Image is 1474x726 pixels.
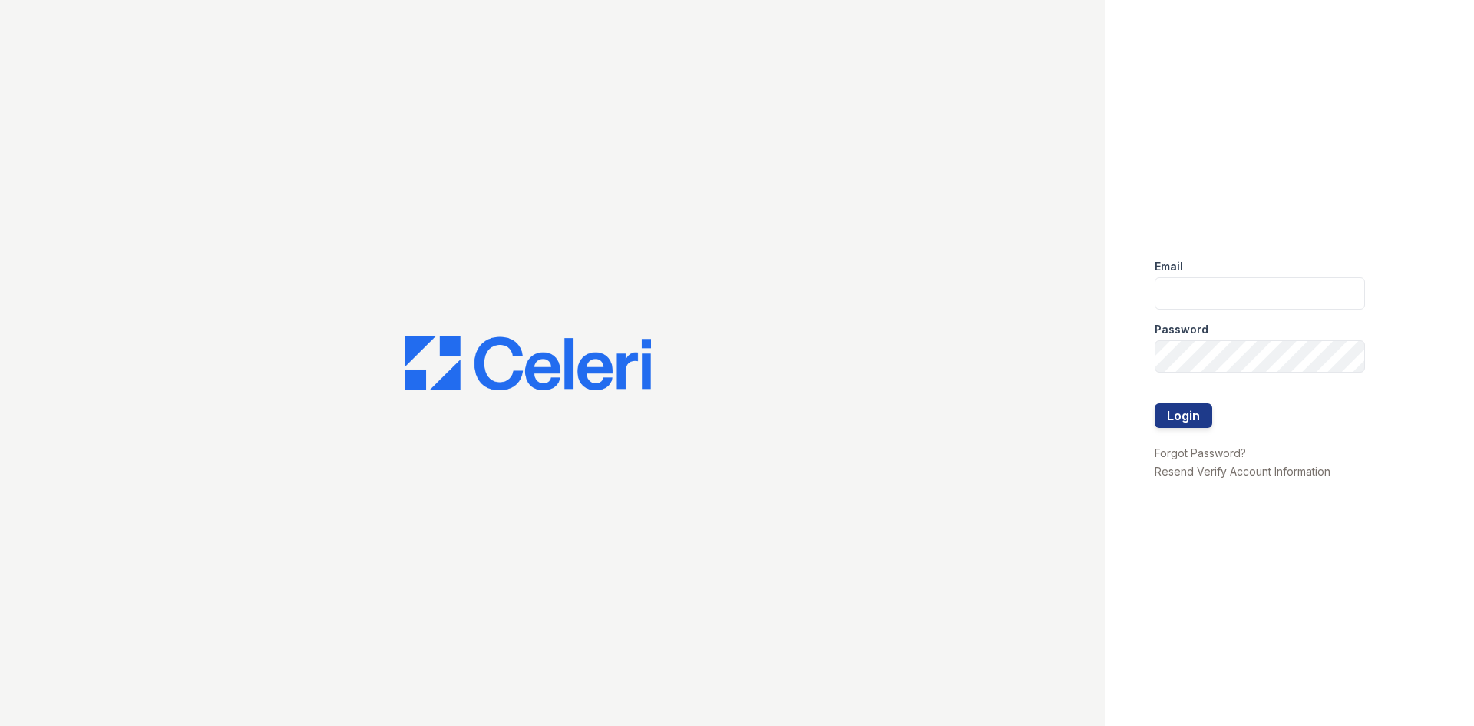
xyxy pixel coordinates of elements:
[1155,465,1330,478] a: Resend Verify Account Information
[1155,259,1183,274] label: Email
[1155,446,1246,459] a: Forgot Password?
[1155,322,1208,337] label: Password
[1155,403,1212,428] button: Login
[405,336,651,391] img: CE_Logo_Blue-a8612792a0a2168367f1c8372b55b34899dd931a85d93a1a3d3e32e68fde9ad4.png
